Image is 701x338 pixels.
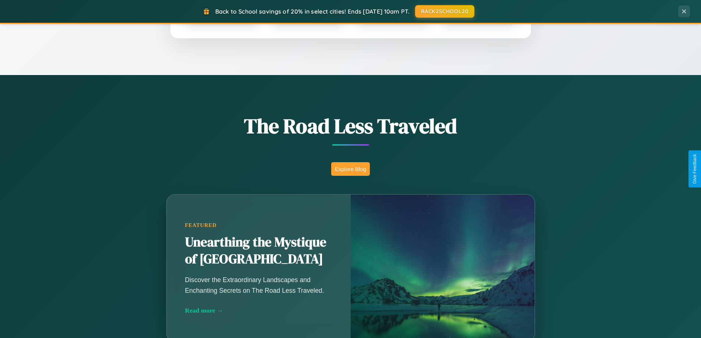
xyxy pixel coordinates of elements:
[185,222,332,228] div: Featured
[185,307,332,314] div: Read more →
[215,8,410,15] span: Back to School savings of 20% in select cities! Ends [DATE] 10am PT.
[331,162,370,176] button: Explore Blog
[415,5,474,18] button: BACK2SCHOOL20
[130,112,571,140] h1: The Road Less Traveled
[185,275,332,295] p: Discover the Extraordinary Landscapes and Enchanting Secrets on The Road Less Traveled.
[185,234,332,268] h2: Unearthing the Mystique of [GEOGRAPHIC_DATA]
[692,154,697,184] div: Give Feedback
